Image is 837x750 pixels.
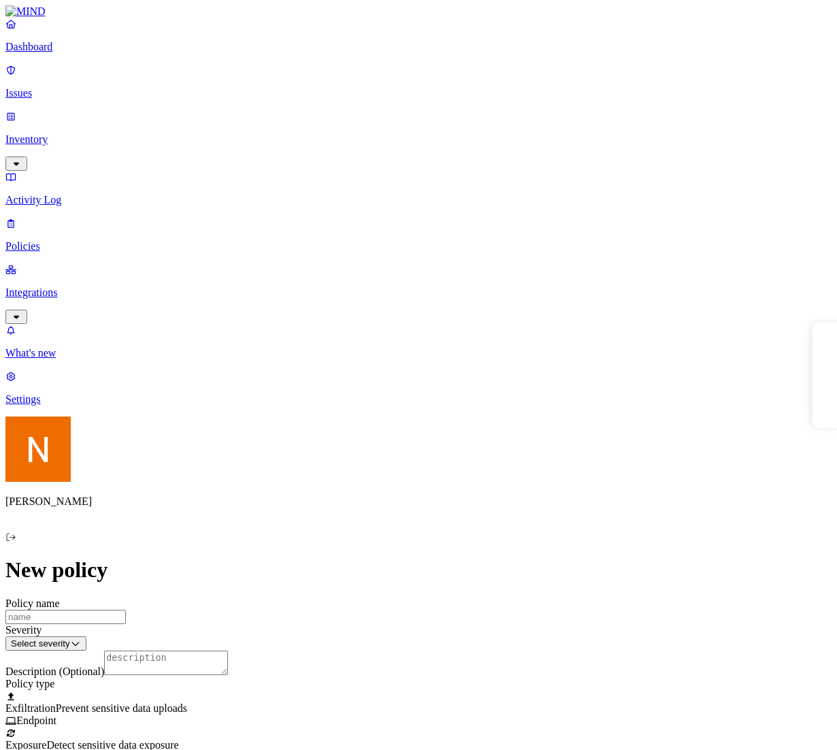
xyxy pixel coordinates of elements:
[5,133,832,146] p: Inventory
[5,393,832,406] p: Settings
[5,171,832,206] a: Activity Log
[5,217,832,252] a: Policies
[5,417,71,482] img: Nitai Mishary
[5,194,832,206] p: Activity Log
[5,110,832,169] a: Inventory
[5,557,832,583] h1: New policy
[5,287,832,299] p: Integrations
[5,18,832,53] a: Dashboard
[5,5,46,18] img: MIND
[5,666,104,677] label: Description (Optional)
[5,64,832,99] a: Issues
[5,5,832,18] a: MIND
[56,702,187,714] span: Prevent sensitive data uploads
[5,715,832,727] div: Endpoint
[5,263,832,322] a: Integrations
[5,678,54,689] label: Policy type
[5,495,832,508] p: [PERSON_NAME]
[5,702,56,714] span: Exfiltration
[5,370,832,406] a: Settings
[5,240,832,252] p: Policies
[5,347,832,359] p: What's new
[5,610,126,624] input: name
[5,324,832,359] a: What's new
[5,624,42,636] label: Severity
[5,41,832,53] p: Dashboard
[5,87,832,99] p: Issues
[5,598,60,609] label: Policy name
